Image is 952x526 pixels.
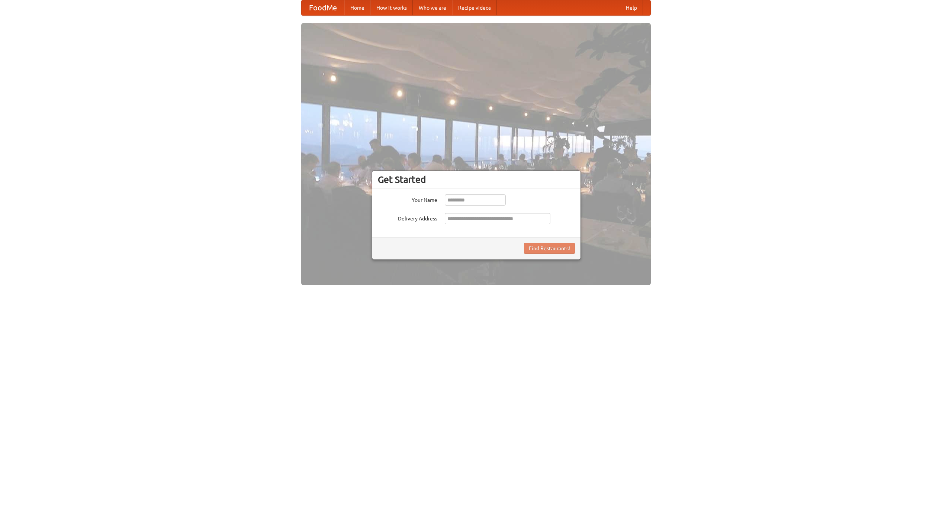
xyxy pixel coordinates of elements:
a: FoodMe [302,0,344,15]
label: Delivery Address [378,213,437,222]
a: Recipe videos [452,0,497,15]
a: How it works [370,0,413,15]
a: Home [344,0,370,15]
a: Who we are [413,0,452,15]
button: Find Restaurants! [524,243,575,254]
h3: Get Started [378,174,575,185]
a: Help [620,0,643,15]
label: Your Name [378,194,437,204]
